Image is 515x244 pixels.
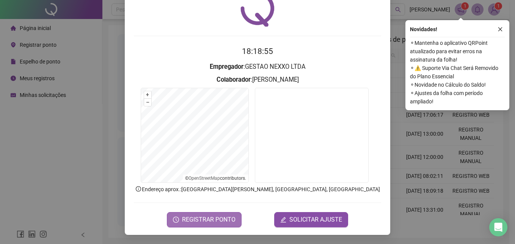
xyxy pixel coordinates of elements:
[135,185,142,192] span: info-circle
[410,64,505,81] span: ⚬ ⚠️ Suporte Via Chat Será Removido do Plano Essencial
[410,25,437,33] span: Novidades !
[182,215,236,224] span: REGISTRAR PONTO
[274,212,348,227] button: editSOLICITAR AJUSTE
[242,47,273,56] time: 18:18:55
[289,215,342,224] span: SOLICITAR AJUSTE
[280,217,286,223] span: edit
[410,89,505,106] span: ⚬ Ajustes da folha com período ampliado!
[134,62,381,72] h3: : GESTAO NEXXO LTDA
[498,27,503,32] span: close
[173,217,179,223] span: clock-circle
[410,81,505,89] span: ⚬ Novidade no Cálculo do Saldo!
[210,63,243,70] strong: Empregador
[144,91,151,98] button: +
[217,76,251,83] strong: Colaborador
[144,99,151,106] button: –
[185,176,246,181] li: © contributors.
[167,212,242,227] button: REGISTRAR PONTO
[410,39,505,64] span: ⚬ Mantenha o aplicativo QRPoint atualizado para evitar erros na assinatura da folha!
[134,75,381,85] h3: : [PERSON_NAME]
[489,218,507,236] div: Open Intercom Messenger
[134,185,381,193] p: Endereço aprox. : [GEOGRAPHIC_DATA][PERSON_NAME], [GEOGRAPHIC_DATA], [GEOGRAPHIC_DATA]
[188,176,220,181] a: OpenStreetMap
